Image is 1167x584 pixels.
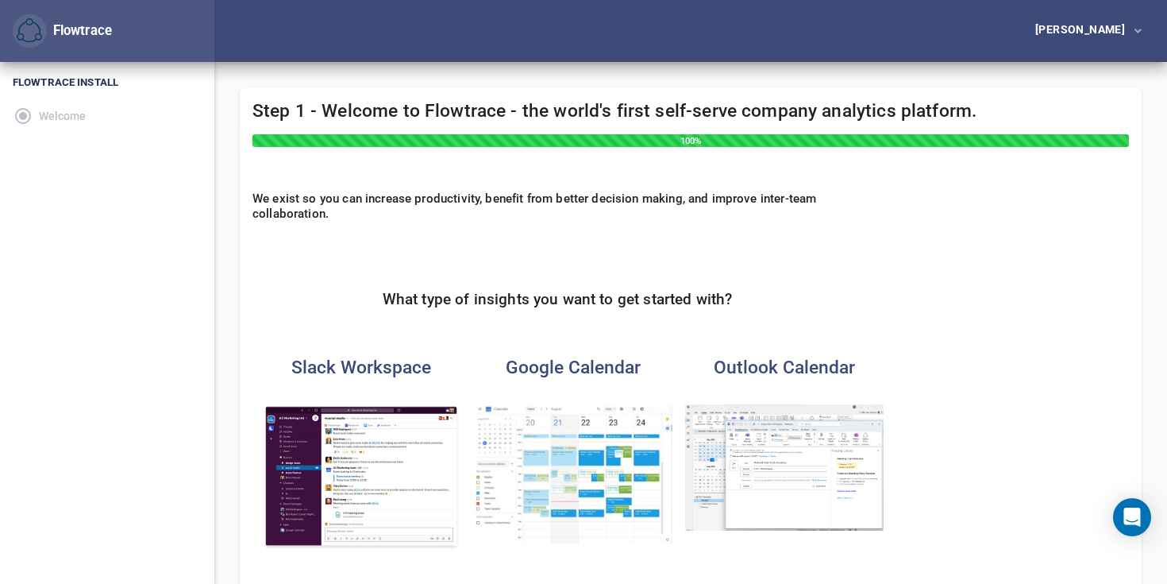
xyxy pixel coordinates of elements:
img: Slack Workspace analytics [262,404,460,551]
h5: What type of insights you want to get started with? [383,291,733,309]
button: [PERSON_NAME] [1010,17,1154,46]
div: Flowtrace [13,14,112,48]
h4: Step 1 - Welcome to Flowtrace - the world's first self-serve company analytics platform. [252,100,1129,147]
button: Outlook CalendarOutlook Calendar analytics [676,347,893,541]
h6: We exist so you can increase productivity, benefit from better decision making, and improve inter... [252,191,862,220]
div: 100% [252,134,1129,147]
img: Google Calendar analytics [474,404,672,543]
img: Flowtrace [17,18,42,44]
button: Flowtrace [13,14,47,48]
h4: Google Calendar [474,357,672,378]
div: Open Intercom Messenger [1113,498,1151,536]
div: Flowtrace [47,21,112,41]
button: Google CalendarGoogle Calendar analytics [464,347,682,553]
div: [PERSON_NAME] [1035,24,1131,35]
button: Slack WorkspaceSlack Workspace analytics [252,347,470,560]
h4: Slack Workspace [262,357,460,378]
img: Outlook Calendar analytics [685,404,884,532]
h4: Outlook Calendar [685,357,884,378]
